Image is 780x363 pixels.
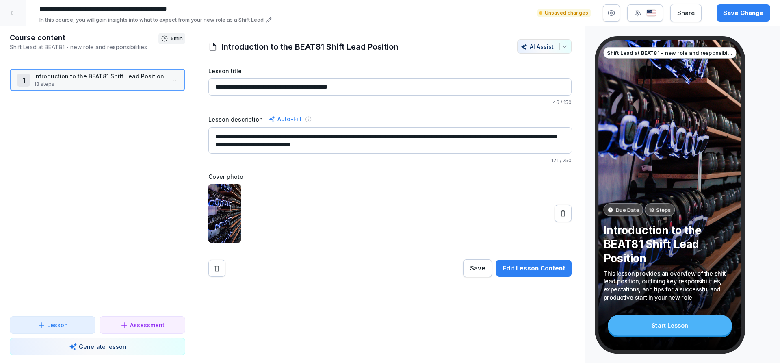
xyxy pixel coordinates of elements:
button: AI Assist [517,39,572,54]
div: Share [677,9,695,17]
p: 18 steps [34,80,164,88]
p: Introduction to the BEAT81 Shift Lead Position [34,72,164,80]
button: Generate lesson [10,338,185,355]
div: 1Introduction to the BEAT81 Shift Lead Position18 steps [10,69,185,91]
p: In this course, you will gain insights into what to expect from your new role as a Shift Lead [39,16,264,24]
div: AI Assist [521,43,568,50]
p: 18 Steps [649,206,671,214]
p: Introduction to the BEAT81 Shift Lead Position [604,224,737,265]
span: 171 [551,157,559,163]
button: Edit Lesson Content [496,260,572,277]
p: Due Date [615,206,639,214]
button: Assessment [100,316,185,334]
h1: Course content [10,33,158,43]
label: Cover photo [208,172,572,181]
div: Start Lesson [608,315,732,335]
p: 5 min [171,35,183,43]
p: Unsaved changes [545,9,588,17]
button: Save [463,259,492,277]
p: Assessment [130,321,165,329]
p: Shift Lead at BEAT81 - new role and responsibilities [607,49,733,57]
button: Lesson [10,316,95,334]
img: us.svg [646,9,656,17]
h1: Introduction to the BEAT81 Shift Lead Position [221,41,399,53]
label: Lesson description [208,115,263,124]
div: Save Change [723,9,764,17]
button: Save Change [717,4,770,22]
p: Shift Lead at BEAT81 - new role and responsibilities [10,43,158,51]
p: / 150 [208,99,572,106]
label: Lesson title [208,67,572,75]
div: Save [470,264,485,273]
p: Generate lesson [79,342,126,351]
button: Remove [208,260,225,277]
img: tbrmkwn7eamm26jc4mk09en6.png [208,184,241,243]
button: Share [670,4,702,22]
span: 46 [553,99,559,105]
div: Auto-Fill [267,114,303,124]
div: Edit Lesson Content [503,264,565,273]
div: 1 [17,74,30,87]
p: Lesson [47,321,68,329]
p: / 250 [208,157,572,164]
p: This lesson provides an overview of the shift lead position, outlining key responsibilities, expe... [604,269,737,301]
